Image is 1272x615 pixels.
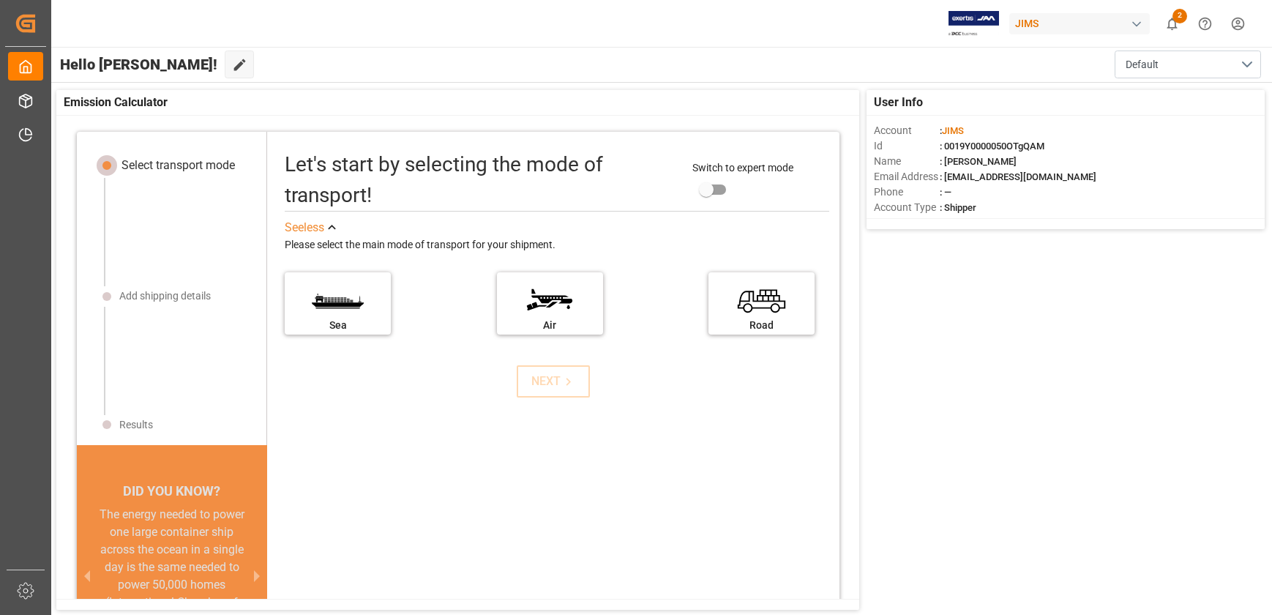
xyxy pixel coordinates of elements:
[285,149,677,211] div: Let's start by selecting the mode of transport!
[292,318,384,333] div: Sea
[940,187,951,198] span: : —
[119,288,211,304] div: Add shipping details
[77,476,268,506] div: DID YOU KNOW?
[121,157,235,174] div: Select transport mode
[504,318,596,333] div: Air
[940,125,964,136] span: :
[874,138,940,154] span: Id
[874,123,940,138] span: Account
[285,236,829,254] div: Please select the main mode of transport for your shipment.
[874,200,940,215] span: Account Type
[1156,7,1189,40] button: show 2 new notifications
[1009,13,1150,34] div: JIMS
[940,156,1017,167] span: : [PERSON_NAME]
[874,154,940,169] span: Name
[64,94,168,111] span: Emission Calculator
[716,318,807,333] div: Road
[942,125,964,136] span: JIMS
[285,219,324,236] div: See less
[940,171,1096,182] span: : [EMAIL_ADDRESS][DOMAIN_NAME]
[1126,57,1159,72] span: Default
[1172,9,1187,23] span: 2
[874,94,923,111] span: User Info
[60,51,217,78] span: Hello [PERSON_NAME]!
[940,202,976,213] span: : Shipper
[949,11,999,37] img: Exertis%20JAM%20-%20Email%20Logo.jpg_1722504956.jpg
[874,184,940,200] span: Phone
[940,141,1044,152] span: : 0019Y0000050OTgQAM
[874,169,940,184] span: Email Address
[692,162,793,174] span: Switch to expert mode
[1009,10,1156,37] button: JIMS
[1115,51,1261,78] button: open menu
[119,417,153,433] div: Results
[531,373,576,390] div: NEXT
[1189,7,1222,40] button: Help Center
[517,365,590,398] button: NEXT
